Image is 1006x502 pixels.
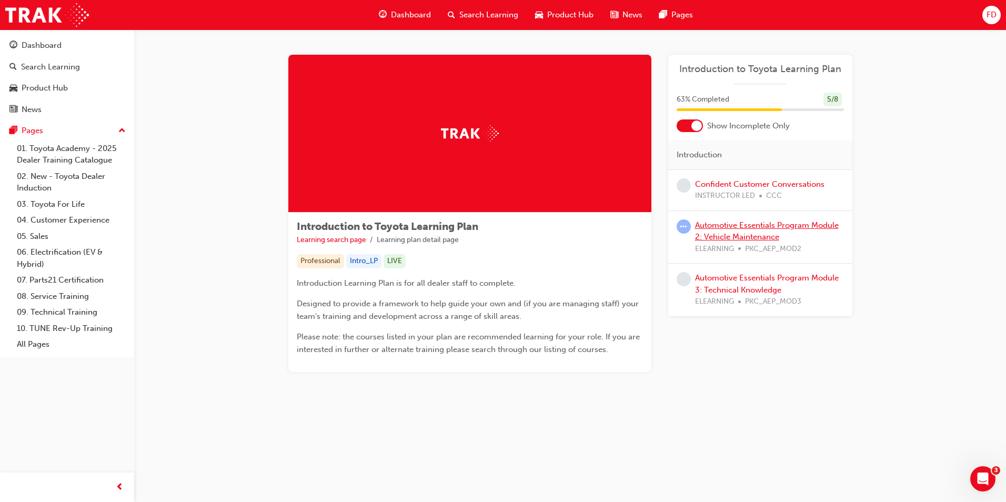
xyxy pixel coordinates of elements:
a: Product Hub [4,78,130,98]
span: Show Incomplete Only [707,120,790,132]
div: 5 / 8 [823,93,842,107]
a: 10. TUNE Rev-Up Training [13,320,130,337]
span: Designed to provide a framework to help guide your own and (if you are managing staff) your team'... [297,299,641,321]
span: guage-icon [379,8,387,22]
div: News [22,104,42,116]
a: 05. Sales [13,228,130,245]
span: learningRecordVerb_ATTEMPT-icon [677,219,691,234]
a: 03. Toyota For Life [13,196,130,213]
span: Dashboard [391,9,431,21]
button: Pages [4,121,130,140]
span: pages-icon [9,126,17,136]
a: Introduction to Toyota Learning Plan [677,63,844,75]
a: Search Learning [4,57,130,77]
a: guage-iconDashboard [370,4,439,26]
a: All Pages [13,336,130,353]
span: news-icon [610,8,618,22]
a: 09. Technical Training [13,304,130,320]
div: LIVE [384,254,406,268]
span: Product Hub [547,9,593,21]
span: Search Learning [459,9,518,21]
span: News [622,9,642,21]
a: Automotive Essentials Program Module 2: Vehicle Maintenance [695,220,839,242]
span: ELEARNING [695,243,734,255]
span: learningRecordVerb_NONE-icon [677,178,691,193]
div: Product Hub [22,82,68,94]
img: Trak [441,125,499,142]
span: 63 % Completed [677,94,729,106]
div: Professional [297,254,344,268]
a: 01. Toyota Academy - 2025 Dealer Training Catalogue [13,140,130,168]
span: Pages [671,9,693,21]
a: Dashboard [4,36,130,55]
span: search-icon [448,8,455,22]
a: 07. Parts21 Certification [13,272,130,288]
span: news-icon [9,105,17,115]
a: News [4,100,130,119]
span: 3 [992,466,1000,475]
span: Please note: the courses listed in your plan are recommended learning for your role. If you are i... [297,332,642,354]
button: DashboardSearch LearningProduct HubNews [4,34,130,121]
span: learningRecordVerb_NONE-icon [677,272,691,286]
span: INSTRUCTOR LED [695,190,755,202]
span: car-icon [535,8,543,22]
a: 02. New - Toyota Dealer Induction [13,168,130,196]
span: FD [987,9,997,21]
img: Trak [5,3,89,27]
span: search-icon [9,63,17,72]
a: pages-iconPages [651,4,701,26]
div: Search Learning [21,61,80,73]
a: 08. Service Training [13,288,130,305]
span: pages-icon [659,8,667,22]
li: Learning plan detail page [377,234,459,246]
span: PKC_AEP_MOD2 [745,243,801,255]
span: Introduction to Toyota Learning Plan [297,220,478,233]
span: ELEARNING [695,296,734,308]
span: Introduction [677,149,722,161]
a: car-iconProduct Hub [527,4,602,26]
span: PKC_AEP_MOD3 [745,296,801,308]
span: prev-icon [116,481,124,494]
a: 06. Electrification (EV & Hybrid) [13,244,130,272]
a: 04. Customer Experience [13,212,130,228]
button: FD [982,6,1001,24]
div: Pages [22,125,43,137]
div: Dashboard [22,39,62,52]
span: Introduction Learning Plan is for all dealer staff to complete. [297,278,516,288]
a: Confident Customer Conversations [695,179,824,189]
a: search-iconSearch Learning [439,4,527,26]
iframe: Intercom live chat [970,466,995,491]
a: Learning search page [297,235,366,244]
a: Automotive Essentials Program Module 3: Technical Knowledge [695,273,839,295]
span: car-icon [9,84,17,93]
span: guage-icon [9,41,17,51]
a: news-iconNews [602,4,651,26]
div: Intro_LP [346,254,381,268]
span: up-icon [118,124,126,138]
span: CCC [766,190,782,202]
